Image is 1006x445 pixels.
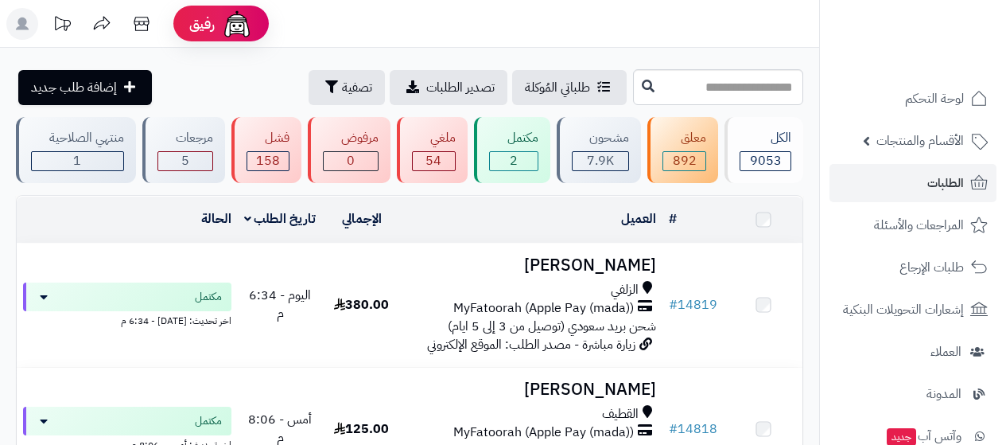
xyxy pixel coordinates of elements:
[510,151,518,170] span: 2
[309,70,385,105] button: تصفية
[829,375,996,413] a: المدونة
[426,78,495,97] span: تصدير الطلبات
[247,129,290,147] div: فشل
[342,209,382,228] a: الإجمالي
[32,152,123,170] div: 1
[453,299,634,318] span: MyFatoorah (Apple Pay (mada))
[427,335,635,354] span: زيارة مباشرة - مصدر الطلب: الموقع الإلكتروني
[673,151,697,170] span: 892
[201,209,231,228] a: الحالة
[750,151,782,170] span: 9053
[73,151,81,170] span: 1
[602,405,639,424] span: القطيف
[181,151,189,170] span: 5
[195,413,222,429] span: مكتمل
[448,317,656,336] span: شحن بريد سعودي (توصيل من 3 إلى 5 ايام)
[324,152,378,170] div: 0
[669,295,717,314] a: #14819
[721,117,806,183] a: الكل9053
[829,291,996,329] a: إشعارات التحويلات البنكية
[669,420,678,439] span: #
[927,172,964,194] span: الطلبات
[305,117,394,183] a: مرفوض 0
[390,70,507,105] a: تصدير الطلبات
[13,117,139,183] a: منتهي الصلاحية 1
[23,311,231,328] div: اخر تحديث: [DATE] - 6:34 م
[189,14,215,33] span: رفيق
[394,117,471,183] a: ملغي 54
[323,129,379,147] div: مرفوض
[573,152,629,170] div: 7941
[425,151,441,170] span: 54
[157,129,213,147] div: مرجعات
[663,152,705,170] div: 892
[228,117,305,183] a: فشل 158
[489,129,538,147] div: مكتمل
[829,333,996,371] a: العملاء
[621,209,656,228] a: العميل
[829,206,996,244] a: المراجعات والأسئلة
[244,209,317,228] a: تاريخ الطلب
[525,78,590,97] span: طلباتي المُوكلة
[413,152,455,170] div: 54
[662,129,706,147] div: معلق
[342,78,372,97] span: تصفية
[898,43,991,76] img: logo-2.png
[247,152,289,170] div: 158
[669,209,677,228] a: #
[669,295,678,314] span: #
[453,424,634,442] span: MyFatoorah (Apple Pay (mada))
[334,295,389,314] span: 380.00
[829,248,996,287] a: طلبات الإرجاع
[221,8,253,40] img: ai-face.png
[256,151,280,170] span: 158
[644,117,721,183] a: معلق 892
[490,152,538,170] div: 2
[195,289,222,305] span: مكتمل
[553,117,645,183] a: مشحون 7.9K
[407,256,656,275] h3: [PERSON_NAME]
[412,129,456,147] div: ملغي
[587,151,614,170] span: 7.9K
[829,80,996,118] a: لوحة التحكم
[930,341,961,363] span: العملاء
[669,420,717,439] a: #14818
[512,70,627,105] a: طلباتي المُوكلة
[611,281,639,299] span: الزلفي
[139,117,228,183] a: مرجعات 5
[876,130,964,152] span: الأقسام والمنتجات
[334,420,389,439] span: 125.00
[899,256,964,279] span: طلبات الإرجاع
[347,151,355,170] span: 0
[740,129,791,147] div: الكل
[31,78,117,97] span: إضافة طلب جديد
[42,8,82,44] a: تحديثات المنصة
[874,214,964,236] span: المراجعات والأسئلة
[158,152,212,170] div: 5
[843,299,964,321] span: إشعارات التحويلات البنكية
[31,129,124,147] div: منتهي الصلاحية
[905,88,964,110] span: لوحة التحكم
[407,381,656,399] h3: [PERSON_NAME]
[829,164,996,202] a: الطلبات
[572,129,630,147] div: مشحون
[926,383,961,405] span: المدونة
[471,117,553,183] a: مكتمل 2
[18,70,152,105] a: إضافة طلب جديد
[249,286,311,323] span: اليوم - 6:34 م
